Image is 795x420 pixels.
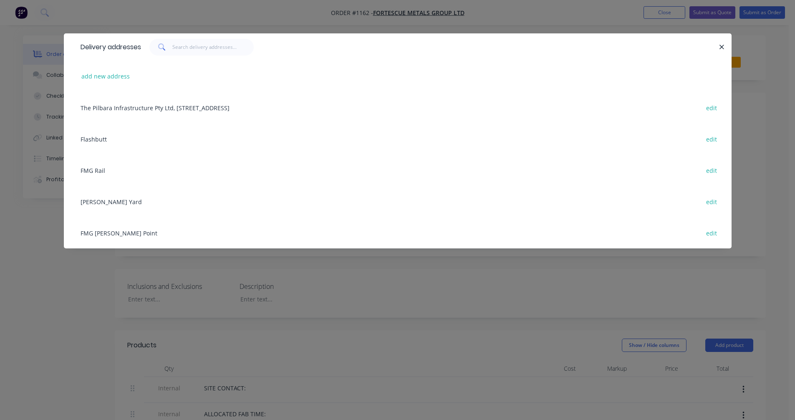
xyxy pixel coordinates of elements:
button: edit [702,227,722,238]
div: FMG Rail [76,154,719,186]
button: edit [702,164,722,176]
div: The Pilbara Infrastructure Pty Ltd, [STREET_ADDRESS] [76,92,719,123]
div: Delivery addresses [76,34,141,61]
div: FMG [PERSON_NAME] Point [76,217,719,248]
input: Search delivery addresses... [172,39,254,56]
div: Flashbutt [76,123,719,154]
button: edit [702,133,722,144]
button: add new address [77,71,134,82]
div: [PERSON_NAME] Yard [76,186,719,217]
button: edit [702,196,722,207]
button: edit [702,102,722,113]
